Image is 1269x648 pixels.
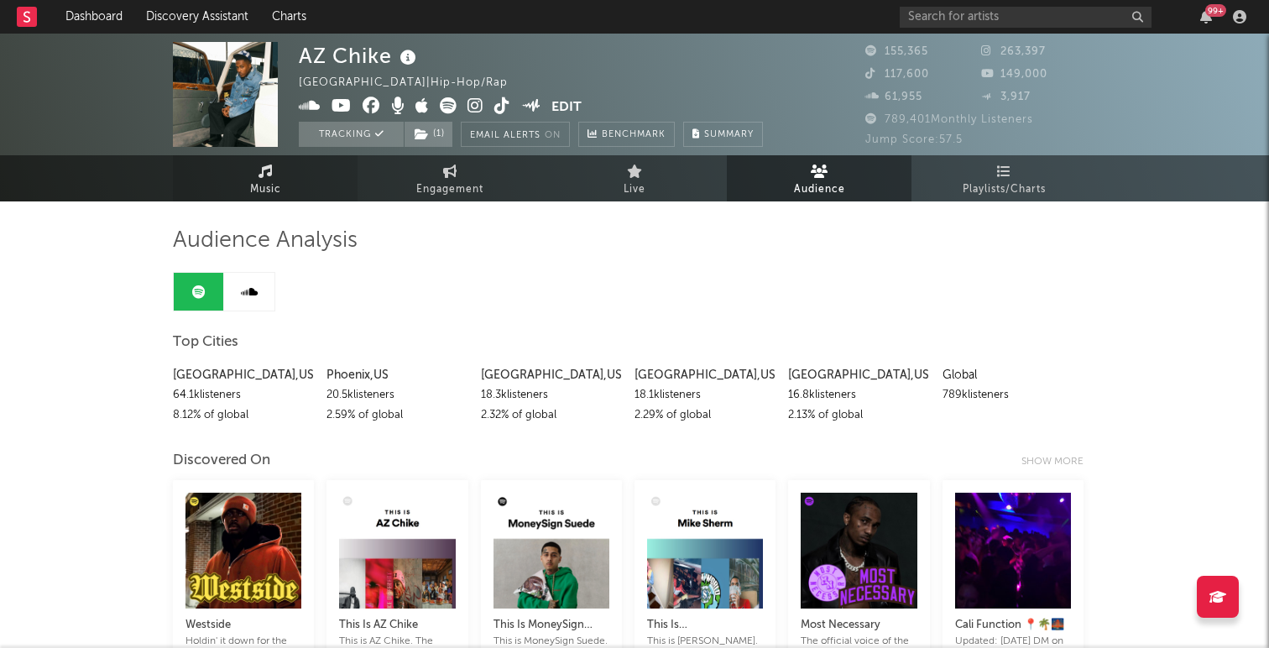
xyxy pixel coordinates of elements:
[545,131,561,140] em: On
[299,73,527,93] div: [GEOGRAPHIC_DATA] | Hip-Hop/Rap
[326,365,467,385] div: Phoenix , US
[794,180,845,200] span: Audience
[358,155,542,201] a: Engagement
[624,180,645,200] span: Live
[788,365,929,385] div: [GEOGRAPHIC_DATA] , US
[405,122,452,147] button: (1)
[865,69,929,80] span: 117,600
[173,231,358,251] span: Audience Analysis
[602,125,666,145] span: Benchmark
[955,615,1071,635] div: Cali Function 📍🌴🌉
[981,69,1047,80] span: 149,000
[788,385,929,405] div: 16.8k listeners
[911,155,1096,201] a: Playlists/Charts
[981,91,1031,102] span: 3,917
[326,405,467,426] div: 2.59 % of global
[299,122,404,147] button: Tracking
[416,180,483,200] span: Engagement
[634,365,775,385] div: [GEOGRAPHIC_DATA] , US
[634,385,775,405] div: 18.1k listeners
[634,405,775,426] div: 2.29 % of global
[481,385,622,405] div: 18.3k listeners
[404,122,453,147] span: ( 1 )
[1200,10,1212,24] button: 99+
[493,615,609,635] div: This Is MoneySign Suede
[481,405,622,426] div: 2.32 % of global
[865,46,928,57] span: 155,365
[173,451,270,471] div: Discovered On
[963,180,1046,200] span: Playlists/Charts
[173,385,314,405] div: 64.1k listeners
[1021,452,1096,472] div: Show more
[727,155,911,201] a: Audience
[865,114,1033,125] span: 789,401 Monthly Listeners
[981,46,1046,57] span: 263,397
[173,405,314,426] div: 8.12 % of global
[865,91,922,102] span: 61,955
[683,122,763,147] button: Summary
[943,365,1084,385] div: Global
[173,365,314,385] div: [GEOGRAPHIC_DATA] , US
[339,615,455,635] div: This Is AZ Chike
[865,134,963,145] span: Jump Score: 57.5
[299,42,420,70] div: AZ Chike
[250,180,281,200] span: Music
[542,155,727,201] a: Live
[578,122,675,147] a: Benchmark
[704,130,754,139] span: Summary
[173,332,238,353] span: Top Cities
[326,385,467,405] div: 20.5k listeners
[551,97,582,118] button: Edit
[481,365,622,385] div: [GEOGRAPHIC_DATA] , US
[173,155,358,201] a: Music
[900,7,1151,28] input: Search for artists
[788,405,929,426] div: 2.13 % of global
[801,615,916,635] div: Most Necessary
[943,385,1084,405] div: 789k listeners
[461,122,570,147] button: Email AlertsOn
[185,615,301,635] div: Westside
[647,615,763,635] div: This Is [PERSON_NAME]
[1205,4,1226,17] div: 99 +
